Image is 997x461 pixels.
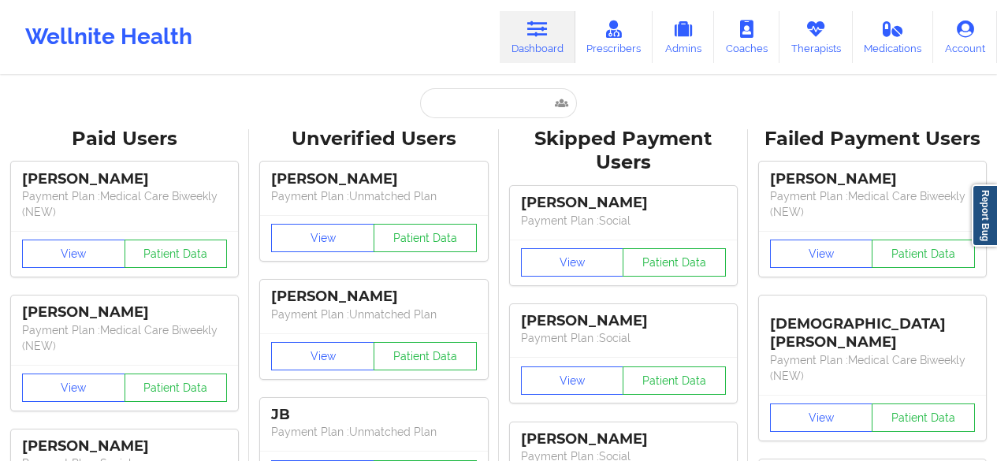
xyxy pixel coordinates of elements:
a: Coaches [714,11,779,63]
p: Payment Plan : Unmatched Plan [271,424,476,440]
div: [PERSON_NAME] [271,288,476,306]
div: [PERSON_NAME] [521,194,726,212]
button: View [22,374,125,402]
div: Unverified Users [260,127,487,151]
button: Patient Data [872,403,975,432]
a: Prescribers [575,11,653,63]
p: Payment Plan : Medical Care Biweekly (NEW) [22,188,227,220]
div: [PERSON_NAME] [770,170,975,188]
a: Medications [853,11,934,63]
button: View [271,224,374,252]
div: JB [271,406,476,424]
button: View [271,342,374,370]
button: Patient Data [125,240,228,268]
button: View [770,403,873,432]
a: Therapists [779,11,853,63]
p: Payment Plan : Medical Care Biweekly (NEW) [22,322,227,354]
button: Patient Data [623,248,726,277]
div: [DEMOGRAPHIC_DATA][PERSON_NAME] [770,303,975,351]
button: Patient Data [872,240,975,268]
button: View [770,240,873,268]
a: Report Bug [972,184,997,247]
div: Skipped Payment Users [510,127,737,176]
button: View [521,366,624,395]
div: [PERSON_NAME] [521,430,726,448]
p: Payment Plan : Medical Care Biweekly (NEW) [770,188,975,220]
button: Patient Data [374,224,477,252]
div: [PERSON_NAME] [521,312,726,330]
p: Payment Plan : Social [521,330,726,346]
button: Patient Data [623,366,726,395]
button: Patient Data [374,342,477,370]
div: Paid Users [11,127,238,151]
p: Payment Plan : Social [521,213,726,229]
div: [PERSON_NAME] [22,437,227,455]
button: View [521,248,624,277]
div: [PERSON_NAME] [22,170,227,188]
div: [PERSON_NAME] [22,303,227,322]
div: Failed Payment Users [759,127,986,151]
a: Admins [653,11,714,63]
a: Account [933,11,997,63]
button: View [22,240,125,268]
div: [PERSON_NAME] [271,170,476,188]
p: Payment Plan : Medical Care Biweekly (NEW) [770,352,975,384]
a: Dashboard [500,11,575,63]
p: Payment Plan : Unmatched Plan [271,188,476,204]
p: Payment Plan : Unmatched Plan [271,307,476,322]
button: Patient Data [125,374,228,402]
